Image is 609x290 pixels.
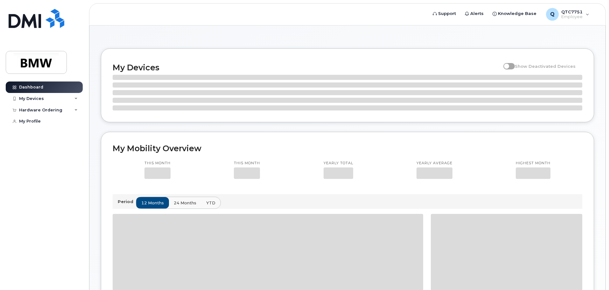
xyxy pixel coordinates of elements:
p: Yearly total [324,161,353,166]
p: This month [144,161,171,166]
p: Highest month [516,161,550,166]
p: Yearly average [416,161,452,166]
h2: My Mobility Overview [113,144,582,153]
span: Show Deactivated Devices [515,64,576,69]
span: YTD [206,200,215,206]
p: This month [234,161,260,166]
span: 24 months [174,200,196,206]
h2: My Devices [113,63,500,72]
input: Show Deactivated Devices [503,60,508,65]
p: Period [118,199,136,205]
